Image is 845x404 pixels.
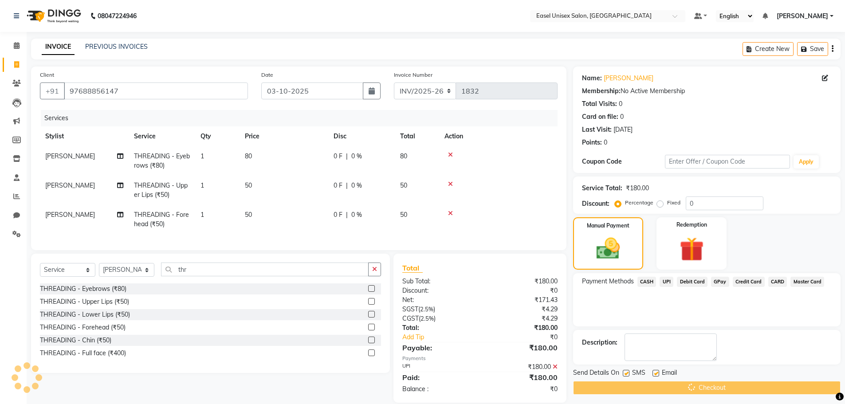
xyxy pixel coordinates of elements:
span: GPay [711,277,729,287]
div: ₹180.00 [480,362,564,372]
div: ( ) [396,314,480,323]
span: 0 % [351,181,362,190]
img: _gift.svg [672,234,711,264]
div: Payments [402,355,557,362]
span: CARD [768,277,787,287]
div: Card on file: [582,112,618,122]
span: CASH [637,277,656,287]
img: _cash.svg [589,235,627,262]
label: Percentage [625,199,653,207]
div: ₹180.00 [480,323,564,333]
span: | [346,152,348,161]
div: THREADING - Eyebrows (₹80) [40,284,126,294]
div: Sub Total: [396,277,480,286]
div: Services [41,110,564,126]
span: Send Details On [573,368,619,379]
div: Net: [396,295,480,305]
th: Action [439,126,558,146]
label: Manual Payment [587,222,629,230]
span: THREADING - Eyebrows (₹80) [134,152,190,169]
div: Payable: [396,342,480,353]
div: THREADING - Lower Lips (₹50) [40,310,130,319]
div: Total: [396,323,480,333]
div: 0 [604,138,607,147]
div: ₹0 [480,286,564,295]
div: ₹180.00 [480,372,564,383]
div: No Active Membership [582,86,832,96]
span: 50 [400,181,407,189]
th: Stylist [40,126,129,146]
div: ₹0 [494,333,564,342]
span: [PERSON_NAME] [45,152,95,160]
span: 50 [245,211,252,219]
div: ₹180.00 [480,342,564,353]
span: 1 [200,181,204,189]
div: 0 [619,99,622,109]
span: Master Card [790,277,824,287]
div: Discount: [396,286,480,295]
button: +91 [40,82,65,99]
div: ₹4.29 [480,305,564,314]
div: Name: [582,74,602,83]
button: Apply [794,155,819,169]
span: Email [662,368,677,379]
label: Invoice Number [394,71,432,79]
a: Add Tip [396,333,494,342]
span: | [346,181,348,190]
div: THREADING - Full face (₹400) [40,349,126,358]
span: 0 F [334,210,342,220]
span: [PERSON_NAME] [777,12,828,21]
span: CGST [402,314,419,322]
b: 08047224946 [98,4,137,28]
span: 0 % [351,152,362,161]
span: Credit Card [733,277,765,287]
div: ₹171.43 [480,295,564,305]
a: INVOICE [42,39,75,55]
span: 80 [245,152,252,160]
span: SGST [402,305,418,313]
span: SMS [632,368,645,379]
span: THREADING - Forehead (₹50) [134,211,189,228]
th: Disc [328,126,395,146]
span: 50 [400,211,407,219]
div: Paid: [396,372,480,383]
div: Discount: [582,199,609,208]
div: Total Visits: [582,99,617,109]
th: Service [129,126,195,146]
input: Search or Scan [161,263,369,276]
div: Balance : [396,384,480,394]
span: 0 F [334,152,342,161]
span: 0 F [334,181,342,190]
div: Last Visit: [582,125,612,134]
span: 0 % [351,210,362,220]
th: Price [240,126,328,146]
span: 80 [400,152,407,160]
div: ₹180.00 [480,277,564,286]
img: logo [23,4,83,28]
span: UPI [660,277,673,287]
label: Fixed [667,199,680,207]
button: Create New [743,42,794,56]
div: Coupon Code [582,157,665,166]
a: [PERSON_NAME] [604,74,653,83]
button: Save [797,42,828,56]
label: Date [261,71,273,79]
div: ₹4.29 [480,314,564,323]
label: Redemption [676,221,707,229]
th: Qty [195,126,240,146]
div: THREADING - Upper Lips (₹50) [40,297,129,306]
div: Points: [582,138,602,147]
label: Client [40,71,54,79]
span: Debit Card [677,277,707,287]
div: [DATE] [613,125,633,134]
span: | [346,210,348,220]
span: Total [402,263,423,273]
div: Description: [582,338,617,347]
th: Total [395,126,439,146]
input: Enter Offer / Coupon Code [665,155,790,169]
span: 2.5% [420,306,433,313]
span: 50 [245,181,252,189]
input: Search by Name/Mobile/Email/Code [64,82,248,99]
div: ₹0 [480,384,564,394]
div: Service Total: [582,184,622,193]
